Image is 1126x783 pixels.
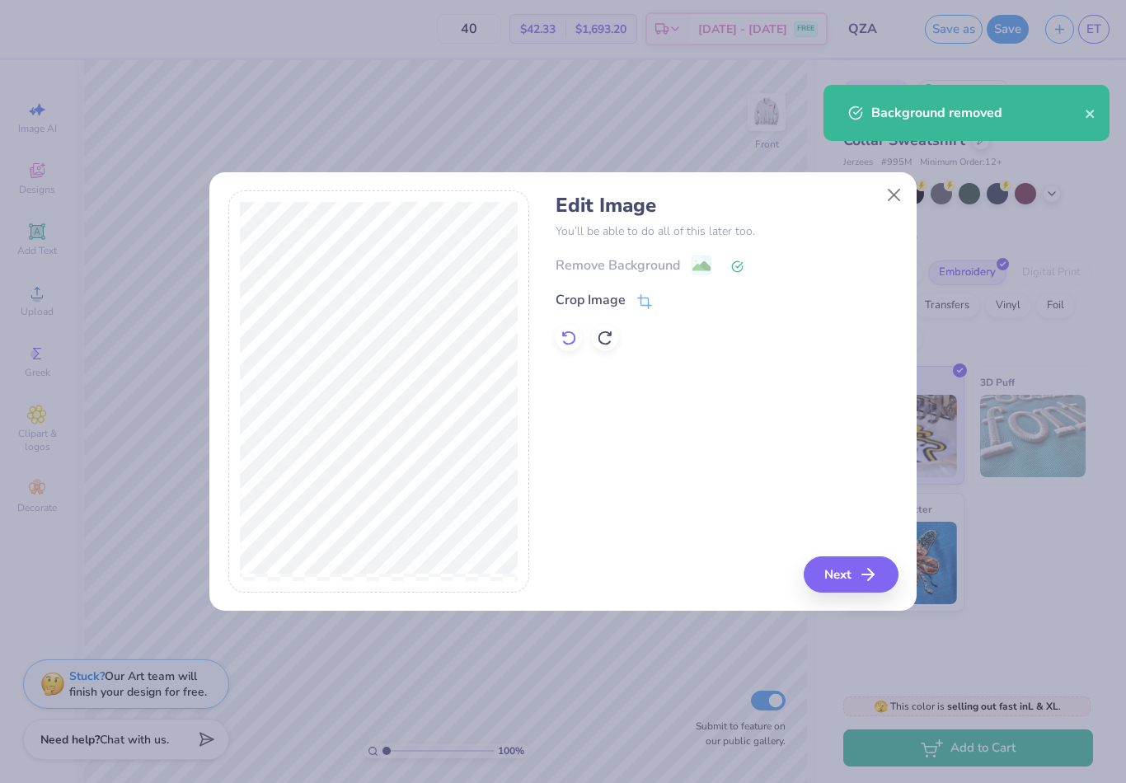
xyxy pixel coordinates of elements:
h4: Edit Image [556,194,898,218]
p: You’ll be able to do all of this later too. [556,223,898,240]
button: Close [879,179,910,210]
button: close [1085,103,1096,123]
button: Next [804,556,898,593]
div: Background removed [871,103,1085,123]
div: Crop Image [556,290,626,310]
